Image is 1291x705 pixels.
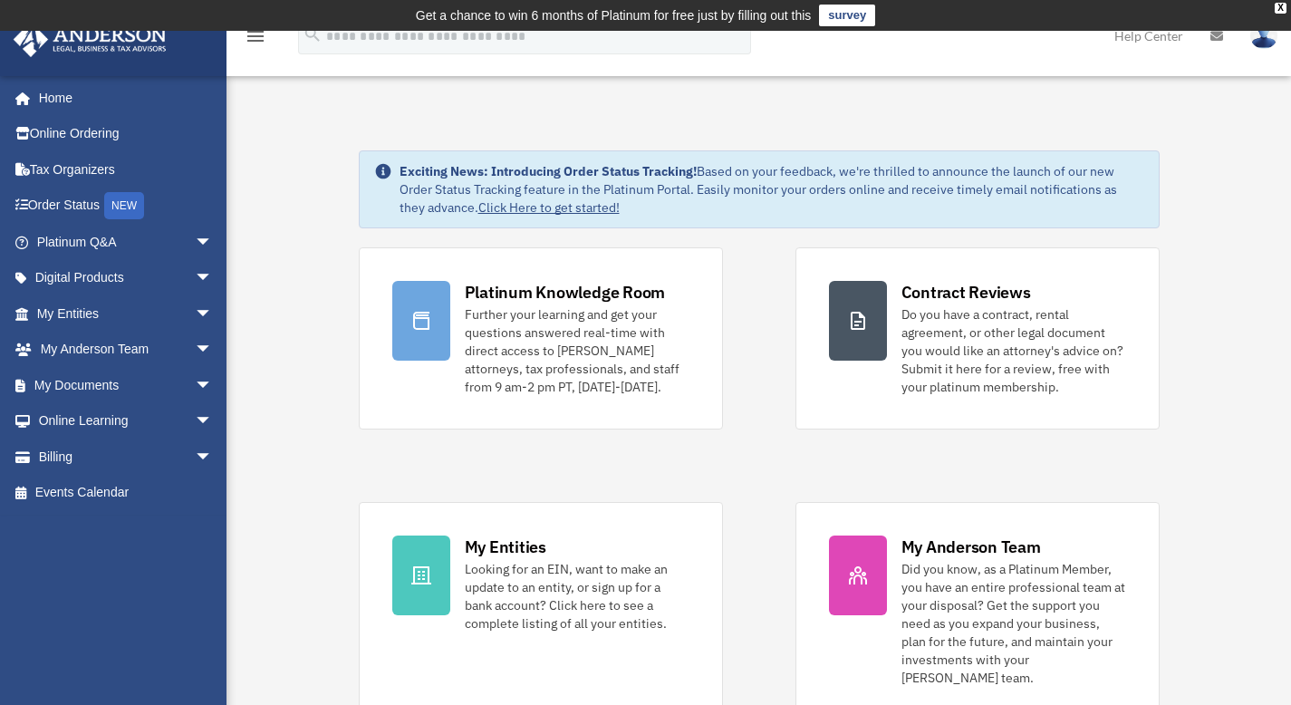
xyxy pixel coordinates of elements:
[13,188,240,225] a: Order StatusNEW
[795,247,1160,430] a: Contract Reviews Do you have a contract, rental agreement, or other legal document you would like...
[245,32,266,47] a: menu
[465,536,546,558] div: My Entities
[13,80,231,116] a: Home
[245,25,266,47] i: menu
[478,199,620,216] a: Click Here to get started!
[465,305,689,396] div: Further your learning and get your questions answered real-time with direct access to [PERSON_NAM...
[465,281,666,304] div: Platinum Knowledge Room
[901,560,1126,687] div: Did you know, as a Platinum Member, you have an entire professional team at your disposal? Get th...
[465,560,689,633] div: Looking for an EIN, want to make an update to an entity, or sign up for a bank account? Click her...
[416,5,812,26] div: Get a chance to win 6 months of Platinum for free just by filling out this
[195,224,231,261] span: arrow_drop_down
[1250,23,1277,49] img: User Pic
[13,475,240,511] a: Events Calendar
[13,260,240,296] a: Digital Productsarrow_drop_down
[13,295,240,332] a: My Entitiesarrow_drop_down
[400,163,697,179] strong: Exciting News: Introducing Order Status Tracking!
[13,332,240,368] a: My Anderson Teamarrow_drop_down
[819,5,875,26] a: survey
[901,305,1126,396] div: Do you have a contract, rental agreement, or other legal document you would like an attorney's ad...
[13,367,240,403] a: My Documentsarrow_drop_down
[303,24,323,44] i: search
[195,367,231,404] span: arrow_drop_down
[195,403,231,440] span: arrow_drop_down
[13,151,240,188] a: Tax Organizers
[195,439,231,476] span: arrow_drop_down
[195,260,231,297] span: arrow_drop_down
[901,281,1031,304] div: Contract Reviews
[13,116,240,152] a: Online Ordering
[400,162,1144,217] div: Based on your feedback, we're thrilled to announce the launch of our new Order Status Tracking fe...
[195,332,231,369] span: arrow_drop_down
[104,192,144,219] div: NEW
[195,295,231,333] span: arrow_drop_down
[8,22,172,57] img: Anderson Advisors Platinum Portal
[13,403,240,439] a: Online Learningarrow_drop_down
[1275,3,1286,14] div: close
[901,536,1041,558] div: My Anderson Team
[13,224,240,260] a: Platinum Q&Aarrow_drop_down
[13,439,240,475] a: Billingarrow_drop_down
[359,247,723,430] a: Platinum Knowledge Room Further your learning and get your questions answered real-time with dire...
